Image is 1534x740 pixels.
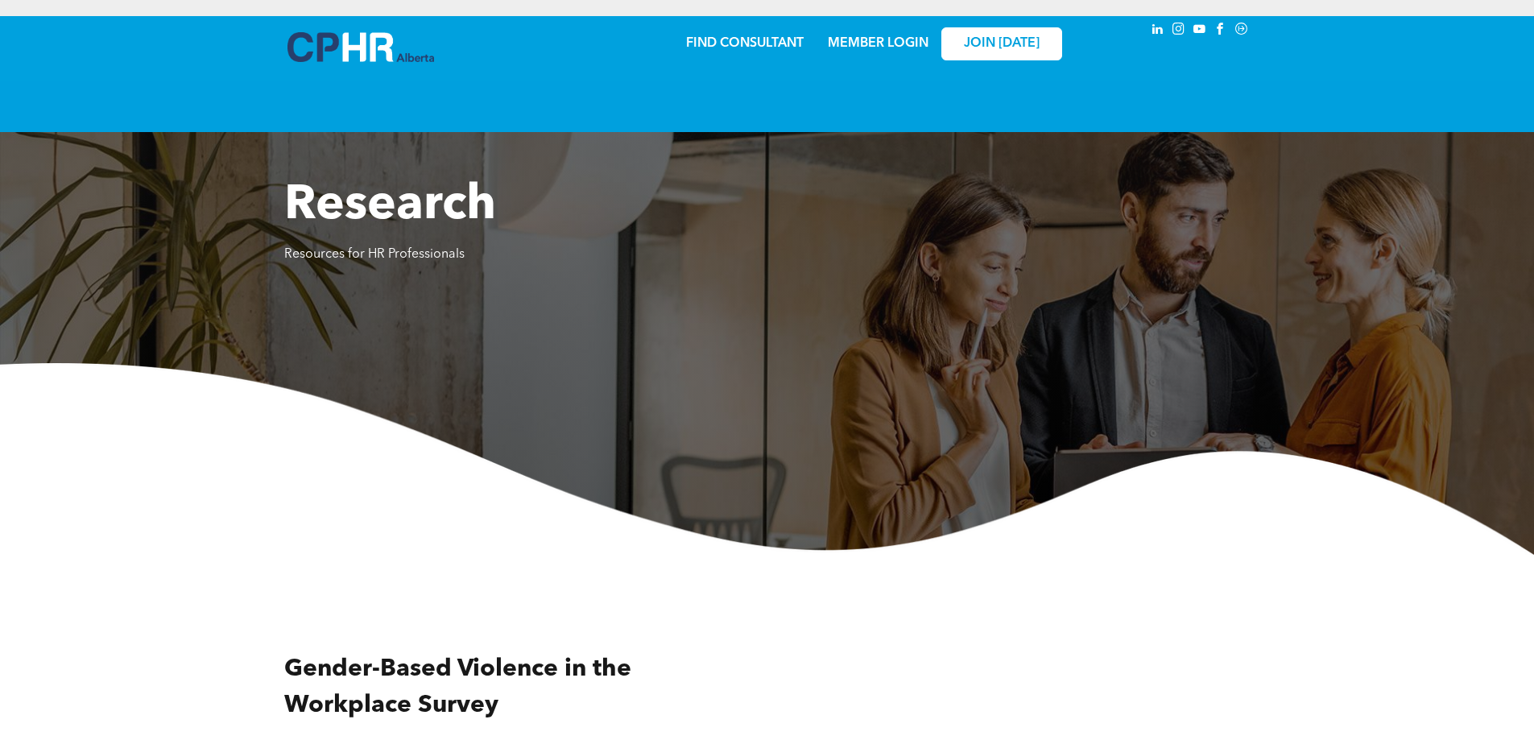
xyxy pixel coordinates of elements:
[284,182,496,230] span: Research
[1233,20,1251,42] a: Social network
[1212,20,1230,42] a: facebook
[828,37,928,50] a: MEMBER LOGIN
[287,32,434,62] img: A blue and white logo for cp alberta
[941,27,1062,60] a: JOIN [DATE]
[284,657,631,717] span: Gender-Based Violence in the Workplace Survey
[284,248,465,261] span: Resources for HR Professionals
[1191,20,1209,42] a: youtube
[686,37,804,50] a: FIND CONSULTANT
[1170,20,1188,42] a: instagram
[964,36,1040,52] span: JOIN [DATE]
[1149,20,1167,42] a: linkedin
